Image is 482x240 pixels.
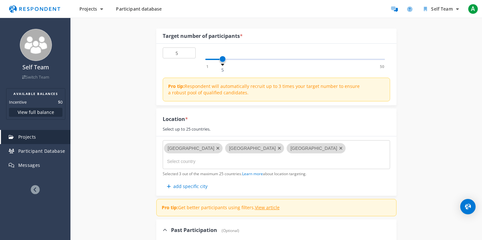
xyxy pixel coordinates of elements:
button: Remove Denmark [339,145,343,152]
span: Projects [79,6,97,12]
section: Balance summary [6,88,65,120]
span: Projects [18,134,36,140]
span: 5 [220,66,225,73]
dd: $0 [58,99,62,105]
a: Participant database [111,3,167,15]
div: Select up to 25 countries. [163,126,210,132]
div: Open Intercom Messenger [460,199,476,214]
input: Select country [167,156,263,167]
span: Messages [18,162,40,168]
strong: Pro tip: [168,83,184,89]
span: (Optional) [218,228,239,233]
span: [GEOGRAPHIC_DATA] [168,146,215,151]
span: A [468,4,478,14]
a: View article [255,204,280,210]
strong: Pro tip: [162,204,178,210]
button: Remove Norway [278,145,281,152]
a: Help and support [403,3,416,15]
span: [GEOGRAPHIC_DATA] [229,146,276,151]
dt: Incentive [9,99,27,105]
span: [GEOGRAPHIC_DATA] [290,146,337,151]
div: Selected 3 out of the maximum 25 countries. about location targeting. [163,171,390,177]
button: add specific city [163,181,212,192]
a: Learn more [242,171,263,176]
img: team_avatar_256.png [20,29,52,61]
a: Switch Team [22,74,49,80]
p: Get better participants using filters. [162,204,280,211]
span: Past Participation [171,227,217,234]
span: 50 [379,64,385,70]
span: Participant database [116,6,162,12]
button: Projects [74,3,108,15]
span: 1 [205,64,209,70]
button: Remove Sweden [216,145,220,152]
h2: AVAILABLE BALANCES [9,91,62,96]
span: Participant Database [18,148,65,154]
img: respondent-logo.png [5,3,64,15]
p: Respondent will automatically recruit up to 3 times your target number to ensure a robust pool of... [168,83,360,96]
div: Location [163,116,210,123]
div: Target number of participants [163,32,243,40]
h4: Self Team [4,64,67,71]
button: Self Team [419,3,464,15]
span: Self Team [431,6,453,12]
button: View full balance [9,108,62,117]
a: Message participants [388,3,401,15]
button: A [467,3,479,15]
